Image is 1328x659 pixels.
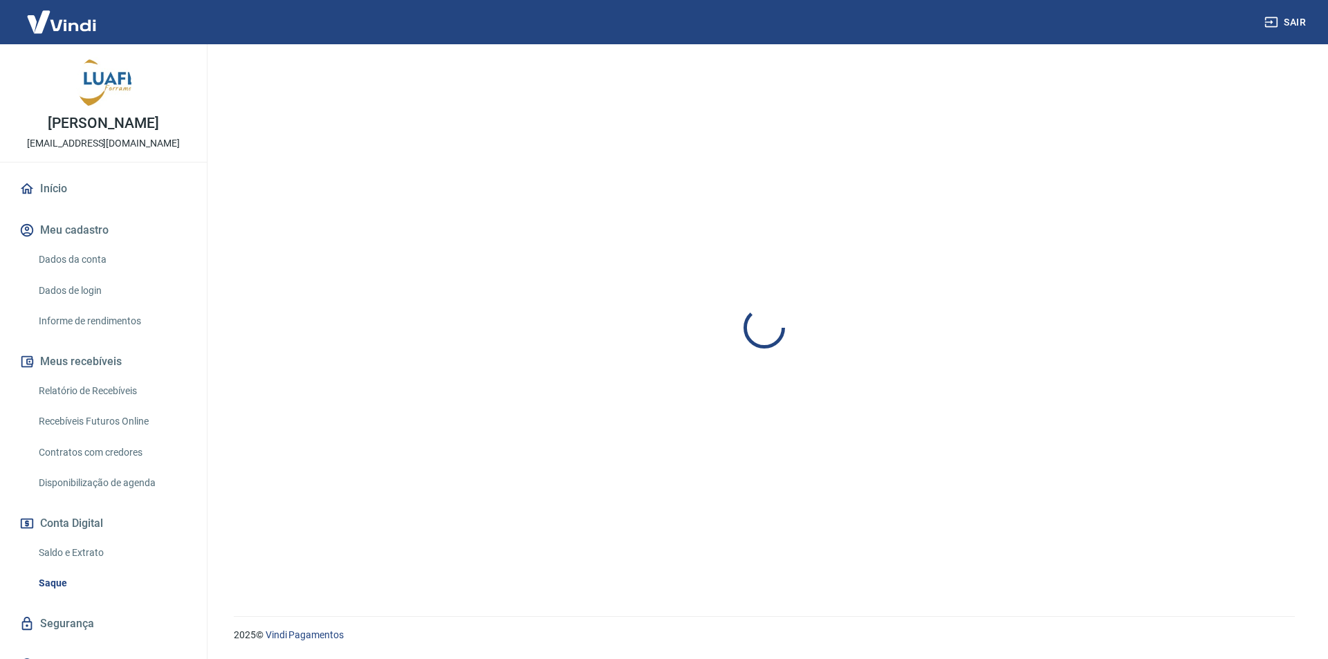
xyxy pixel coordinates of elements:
a: Dados de login [33,277,190,305]
a: Recebíveis Futuros Online [33,407,190,436]
p: [PERSON_NAME] [48,116,158,131]
a: Dados da conta [33,245,190,274]
button: Sair [1262,10,1311,35]
a: Início [17,174,190,204]
a: Disponibilização de agenda [33,469,190,497]
button: Meu cadastro [17,215,190,245]
a: Segurança [17,609,190,639]
img: 91ef6542-c19c-4449-abd1-521596d123b0.jpeg [76,55,131,111]
a: Saque [33,569,190,597]
p: 2025 © [234,628,1295,642]
button: Meus recebíveis [17,346,190,377]
a: Saldo e Extrato [33,539,190,567]
img: Vindi [17,1,107,43]
p: [EMAIL_ADDRESS][DOMAIN_NAME] [27,136,180,151]
a: Contratos com credores [33,438,190,467]
button: Conta Digital [17,508,190,539]
a: Vindi Pagamentos [266,629,344,640]
a: Relatório de Recebíveis [33,377,190,405]
a: Informe de rendimentos [33,307,190,335]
